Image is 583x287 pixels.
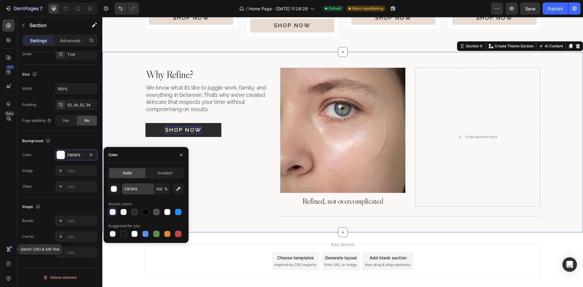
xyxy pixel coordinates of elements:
div: 52, 24, 52, 24 [67,102,96,108]
div: Open Intercom Messenger [562,257,577,272]
p: Shop Now [63,109,99,116]
button: 7 [2,2,45,15]
p: Settings [30,37,47,44]
button: Save [520,2,540,15]
img: gempages_581486353749901907-a2b43307-09ba-47da-8aa1-f5a79d4214fa.webp [178,51,303,176]
div: Publish [548,5,563,12]
p: Section [29,22,79,29]
div: Image [22,168,33,173]
div: Section 4 [362,26,381,32]
span: Yes [63,118,69,123]
div: Choose templates [175,237,212,244]
div: Color [22,152,32,158]
div: Add... [67,184,96,190]
div: Generate layout [223,237,254,244]
div: 1 col [67,52,96,57]
div: Add... [67,168,96,174]
h2: Why Refine? [43,51,168,64]
span: then drag & drop elements [263,245,308,251]
button: AI Content [435,26,462,33]
span: Add section [226,224,255,231]
div: Width [22,86,32,91]
div: Corner [22,234,34,239]
span: from URL or image [222,245,254,251]
div: Border [22,218,34,224]
p: Advanced [60,37,80,44]
div: Add... [67,250,96,255]
span: Solid [123,170,131,176]
p: Create Theme Section [392,26,431,32]
div: Order [22,51,32,57]
span: Save [525,6,535,11]
iframe: Design area [102,17,583,287]
p: 7 [40,5,43,12]
div: Delete element [43,274,77,281]
p: Refined, not overcomplicated [179,179,302,189]
div: Page padding [22,118,52,123]
div: Add... [67,234,96,240]
div: Rich Text Editor. Editing area: main [63,109,99,116]
span: Home Page - [DATE] 11:28:28 [249,5,308,12]
button: <p>Shop Now</p> [43,106,119,120]
div: Shape [22,203,42,211]
div: 450 [6,65,15,70]
div: Drop element here [363,118,395,122]
div: Size [22,70,38,79]
span: / [246,5,247,12]
div: Color [108,152,118,158]
span: % [164,186,168,192]
div: Recent colors [108,201,132,207]
div: Padding [22,102,36,108]
span: Gradient [158,170,172,176]
div: Suggested for you [108,223,140,229]
span: inspired by CRO experts [172,245,214,251]
div: Undo/Redo [114,2,139,15]
div: Shadow [22,250,36,255]
div: Add... [67,218,96,224]
div: F9F8F6 [67,152,85,158]
input: Eg: FFFFFF [122,183,153,194]
button: Shop Now [148,2,232,15]
button: Publish [543,2,568,15]
span: No [84,118,89,123]
div: Beta [5,111,15,116]
div: Shop Now [172,5,208,12]
span: Default [329,6,341,11]
div: Background [22,137,52,145]
input: Auto [55,83,97,94]
p: We know what it’s like to juggle work, family, and everything in between. That’s why we’ve create... [44,67,168,96]
h2: Rich Text Editor. Editing area: main [178,179,303,190]
button: Delete element [22,273,97,282]
div: Video [22,184,32,189]
span: Need republishing [352,6,383,11]
div: Add blank section [267,237,304,244]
